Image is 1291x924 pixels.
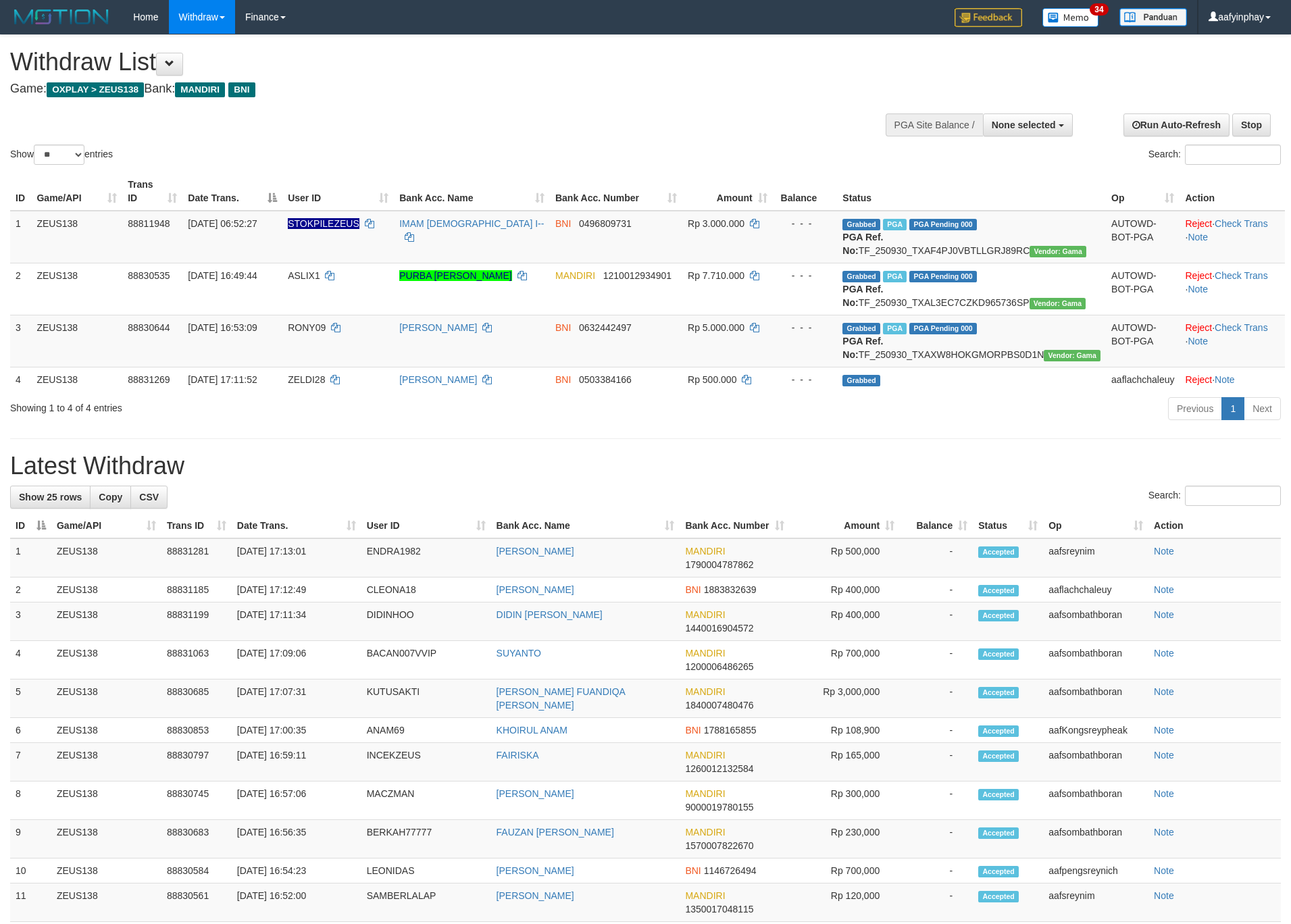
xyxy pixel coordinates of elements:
td: - [900,858,973,883]
th: Status [837,172,1106,211]
td: 4 [10,641,51,679]
th: Game/API: activate to sort column ascending [31,172,122,211]
a: Note [1188,232,1208,242]
span: MANDIRI [685,750,725,761]
td: BACAN007VVIP [361,641,491,679]
a: DIDIN [PERSON_NAME] [497,609,603,620]
td: Rp 230,000 [790,820,900,858]
span: Rp 7.710.000 [688,270,744,281]
span: Copy [99,492,122,503]
span: BNI [228,82,255,97]
a: Note [1154,546,1174,557]
span: Copy 9000019780155 to clipboard [685,802,753,813]
td: [DATE] 16:52:00 [232,883,361,922]
td: AUTOWD-BOT-PGA [1106,263,1180,315]
td: Rp 165,000 [790,743,900,781]
td: 11 [10,883,51,922]
span: Copy 1210012934901 to clipboard [603,270,672,281]
td: BERKAH77777 [361,820,491,858]
th: Game/API: activate to sort column ascending [51,513,161,538]
div: - - - [778,217,832,230]
a: Previous [1168,397,1222,420]
label: Search: [1148,486,1281,506]
span: Copy 1790004787862 to clipboard [685,559,753,570]
th: Op: activate to sort column ascending [1043,513,1148,538]
input: Search: [1185,486,1281,506]
span: BNI [685,584,701,595]
span: 34 [1090,3,1108,16]
span: Rp 5.000.000 [688,322,744,333]
td: [DATE] 16:54:23 [232,858,361,883]
a: Note [1154,890,1174,901]
td: ZEUS138 [51,641,161,679]
td: 88831185 [161,577,232,602]
td: ZEUS138 [51,858,161,883]
span: Accepted [978,866,1019,877]
span: Accepted [978,750,1019,762]
span: PGA Pending [909,271,977,282]
span: Copy 1440016904572 to clipboard [685,623,753,634]
td: Rp 3,000,000 [790,679,900,718]
span: Accepted [978,546,1019,558]
td: 9 [10,820,51,858]
td: aafsombathboran [1043,820,1148,858]
td: ZEUS138 [51,781,161,820]
td: 88830797 [161,743,232,781]
span: [DATE] 17:11:52 [188,374,257,385]
a: [PERSON_NAME] [497,584,574,595]
td: Rp 120,000 [790,883,900,922]
label: Search: [1148,145,1281,165]
th: Trans ID: activate to sort column ascending [161,513,232,538]
th: ID: activate to sort column descending [10,513,51,538]
span: Grabbed [842,375,880,386]
a: Note [1154,750,1174,761]
span: MANDIRI [685,648,725,659]
td: CLEONA18 [361,577,491,602]
td: ZEUS138 [51,679,161,718]
th: User ID: activate to sort column ascending [282,172,394,211]
img: Button%20Memo.svg [1042,8,1099,27]
a: Note [1154,725,1174,736]
span: Accepted [978,789,1019,800]
span: Accepted [978,687,1019,698]
a: Copy [90,486,131,509]
th: Balance [773,172,838,211]
td: 88830745 [161,781,232,820]
td: 88830853 [161,718,232,743]
td: AUTOWD-BOT-PGA [1106,211,1180,263]
span: Accepted [978,891,1019,902]
div: - - - [778,373,832,386]
a: Stop [1232,113,1271,136]
span: Marked by aafchomsokheang [883,271,907,282]
th: ID [10,172,31,211]
span: Vendor URL: https://trx31.1velocity.biz [1030,246,1086,257]
span: Rp 500.000 [688,374,736,385]
span: Rp 3.000.000 [688,218,744,229]
td: 88830584 [161,858,232,883]
span: Accepted [978,648,1019,660]
a: Check Trans [1215,270,1268,281]
span: [DATE] 16:53:09 [188,322,257,333]
th: Action [1148,513,1281,538]
span: Grabbed [842,271,880,282]
b: PGA Ref. No: [842,336,883,360]
span: MANDIRI [685,609,725,620]
td: - [900,577,973,602]
span: Marked by aafpengsreynich [883,323,907,334]
td: [DATE] 16:59:11 [232,743,361,781]
h1: Latest Withdraw [10,453,1281,480]
a: Note [1154,788,1174,799]
td: Rp 108,900 [790,718,900,743]
td: [DATE] 17:12:49 [232,577,361,602]
a: Reject [1185,270,1212,281]
td: · · [1180,315,1285,367]
span: Nama rekening ada tanda titik/strip, harap diedit [288,218,359,229]
td: 88831063 [161,641,232,679]
input: Search: [1185,145,1281,165]
span: MANDIRI [555,270,595,281]
td: INCEKZEUS [361,743,491,781]
td: 7 [10,743,51,781]
select: Showentries [34,145,84,165]
a: [PERSON_NAME] [497,890,574,901]
a: Next [1244,397,1281,420]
